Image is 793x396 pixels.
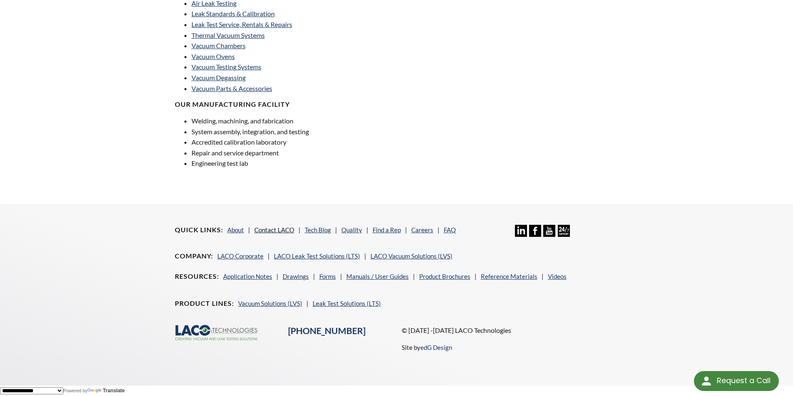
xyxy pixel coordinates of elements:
[288,325,365,336] a: [PHONE_NUMBER]
[191,42,246,49] a: Vacuum Chambers
[283,273,309,280] a: Drawings
[175,226,223,234] h4: Quick Links
[191,74,246,81] a: Vacuum Degassing
[319,273,336,280] a: Forms
[238,300,302,307] a: Vacuum Solutions (LVS)
[191,84,272,92] a: Vacuum Parts & Accessories
[411,226,433,234] a: Careers
[402,325,619,336] p: © [DATE] -[DATE] LACO Technologies
[87,388,125,394] a: Translate
[175,299,234,308] h4: Product Lines
[191,148,392,158] li: Repair and service department
[191,31,265,39] a: Thermal Vacuum Systems
[191,116,392,126] li: Welding, machining, and fabrication
[175,100,290,108] strong: OUR MANUFACTURING FACILITY
[223,273,272,280] a: Application Notes
[305,226,331,234] a: Tech Blog
[558,231,570,238] a: 24/7 Support
[87,388,103,394] img: Google Translate
[558,225,570,237] img: 24/7 Support Icon
[274,252,360,260] a: LACO Leak Test Solutions (LTS)
[191,158,392,169] li: Engineering test lab
[717,371,771,390] div: Request a Call
[313,300,381,307] a: Leak Test Solutions (LTS)
[217,252,264,260] a: LACO Corporate
[402,342,452,352] p: Site by
[548,273,567,280] a: Videos
[373,226,401,234] a: Find a Rep
[191,126,392,137] li: System assembly, integration, and testing
[700,374,713,388] img: round button
[254,226,294,234] a: Contact LACO
[191,52,235,60] a: Vacuum Ovens
[227,226,244,234] a: About
[175,272,219,281] h4: Resources
[191,20,292,28] a: Leak Test Service, Rentals & Repairs
[420,344,452,351] a: edG Design
[419,273,470,280] a: Product Brochures
[191,137,392,148] li: Accredited calibration laboratory
[346,273,409,280] a: Manuals / User Guides
[191,10,275,17] a: Leak Standards & Calibration
[175,252,213,261] h4: Company
[481,273,537,280] a: Reference Materials
[444,226,456,234] a: FAQ
[694,371,779,391] div: Request a Call
[370,252,452,260] a: LACO Vacuum Solutions (LVS)
[191,63,261,71] a: Vacuum Testing Systems
[341,226,362,234] a: Quality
